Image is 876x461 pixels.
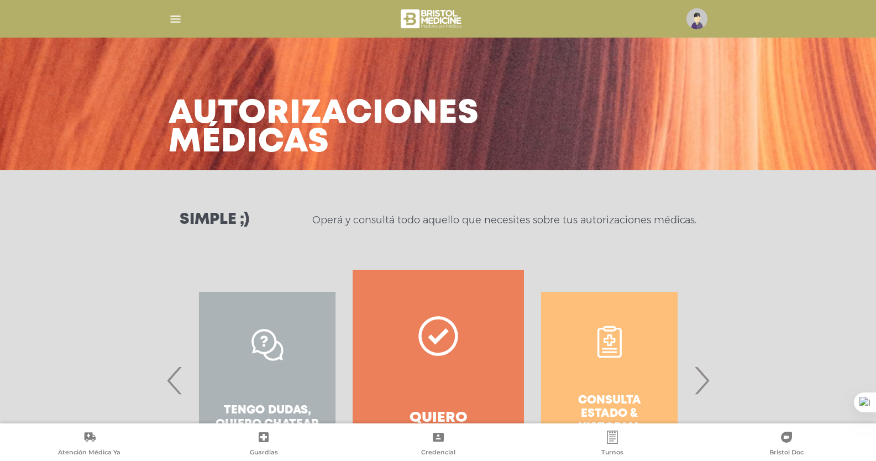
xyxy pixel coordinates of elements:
h3: Autorizaciones médicas [169,99,479,157]
span: Guardias [250,448,278,458]
span: Credencial [421,448,455,458]
span: Next [691,350,712,410]
a: Turnos [525,431,699,459]
span: Atención Médica Ya [58,448,120,458]
p: Operá y consultá todo aquello que necesites sobre tus autorizaciones médicas. [312,213,696,227]
img: profile-placeholder.svg [686,8,707,29]
span: Turnos [601,448,623,458]
a: Atención Médica Ya [2,431,176,459]
span: Bristol Doc [769,448,804,458]
img: bristol-medicine-blanco.png [399,6,465,32]
a: Credencial [351,431,525,459]
a: Guardias [176,431,350,459]
a: Bristol Doc [700,431,874,459]
h3: Simple ;) [180,212,249,228]
img: Cober_menu-lines-white.svg [169,12,182,26]
h4: Quiero autorizar [373,410,503,444]
span: Previous [164,350,186,410]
